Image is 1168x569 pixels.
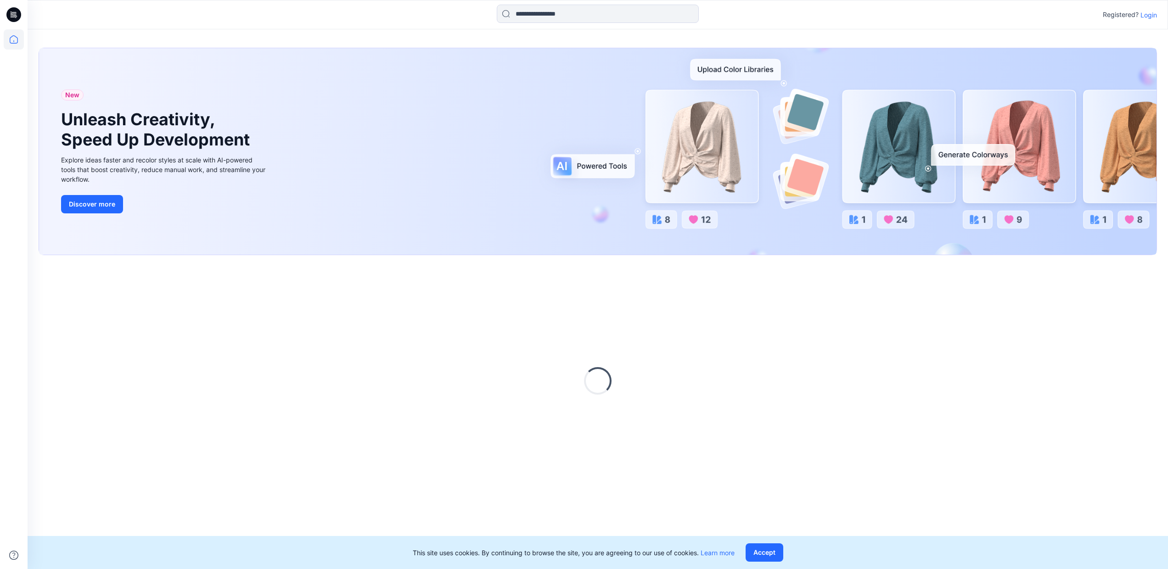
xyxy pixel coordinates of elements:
[701,549,735,557] a: Learn more
[1103,9,1139,20] p: Registered?
[746,543,783,562] button: Accept
[61,195,123,213] button: Discover more
[61,110,254,149] h1: Unleash Creativity, Speed Up Development
[61,155,268,184] div: Explore ideas faster and recolor styles at scale with AI-powered tools that boost creativity, red...
[1140,10,1157,20] p: Login
[413,548,735,558] p: This site uses cookies. By continuing to browse the site, you are agreeing to our use of cookies.
[65,89,79,100] span: New
[61,195,268,213] a: Discover more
